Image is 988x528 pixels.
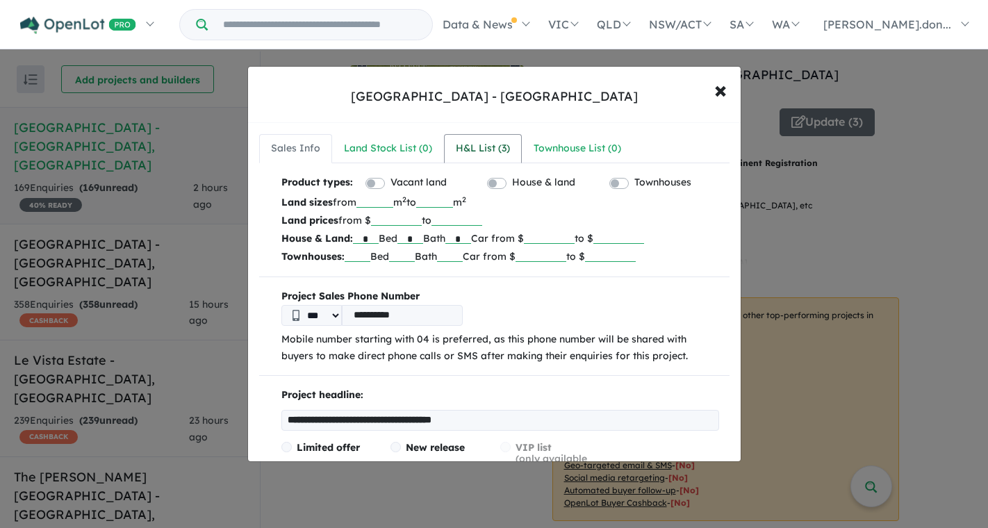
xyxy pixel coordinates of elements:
[20,17,136,34] img: Openlot PRO Logo White
[281,288,719,305] b: Project Sales Phone Number
[297,441,360,454] span: Limited offer
[281,387,719,404] p: Project headline:
[281,331,719,365] p: Mobile number starting with 04 is preferred, as this phone number will be shared with buyers to m...
[456,140,510,157] div: H&L List ( 3 )
[281,211,719,229] p: from $ to
[271,140,320,157] div: Sales Info
[281,232,353,245] b: House & Land:
[281,214,338,226] b: Land prices
[534,140,621,157] div: Townhouse List ( 0 )
[281,174,353,193] b: Product types:
[823,17,951,31] span: [PERSON_NAME].don...
[351,88,638,106] div: [GEOGRAPHIC_DATA] - [GEOGRAPHIC_DATA]
[281,193,719,211] p: from m to m
[344,140,432,157] div: Land Stock List ( 0 )
[281,250,345,263] b: Townhouses:
[281,196,333,208] b: Land sizes
[293,310,299,321] img: Phone icon
[512,174,575,191] label: House & land
[462,195,466,204] sup: 2
[634,174,691,191] label: Townhouses
[211,10,429,40] input: Try estate name, suburb, builder or developer
[714,74,727,104] span: ×
[390,174,447,191] label: Vacant land
[402,195,406,204] sup: 2
[281,229,719,247] p: Bed Bath Car from $ to $
[406,441,465,454] span: New release
[281,247,719,265] p: Bed Bath Car from $ to $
